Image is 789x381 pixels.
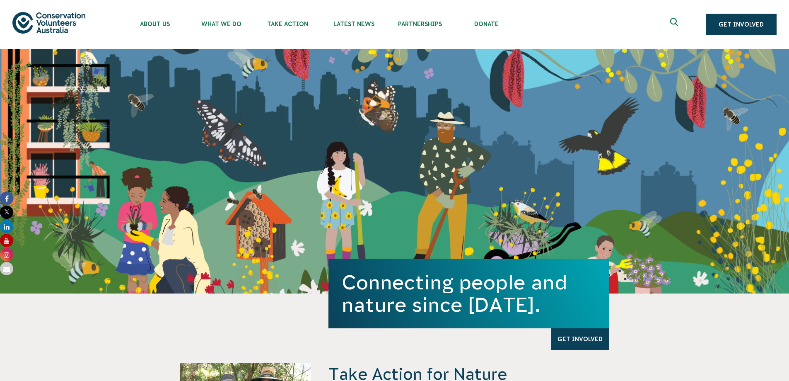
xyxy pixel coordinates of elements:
[188,21,254,27] span: What We Do
[706,14,777,35] a: Get Involved
[342,271,596,316] h1: Connecting people and nature since [DATE].
[321,21,387,27] span: Latest News
[122,21,188,27] span: About Us
[551,328,609,350] a: Get Involved
[254,21,321,27] span: Take Action
[387,21,453,27] span: Partnerships
[12,12,85,33] img: logo.svg
[665,15,685,34] button: Expand search box Close search box
[670,18,680,31] span: Expand search box
[453,21,519,27] span: Donate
